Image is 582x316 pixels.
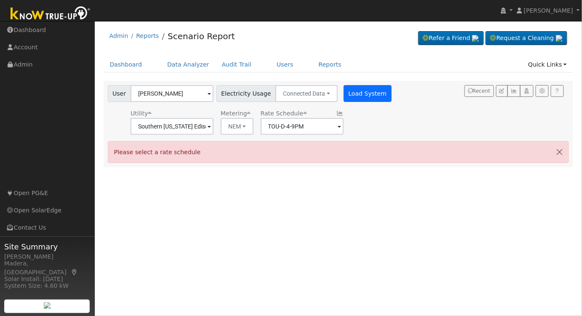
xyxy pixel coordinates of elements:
a: Users [270,57,300,72]
button: Login As [520,85,533,97]
a: Help Link [551,85,564,97]
input: Select a Rate Schedule [261,118,344,135]
span: Alias: TOU-D-PRIME [261,110,307,117]
a: Scenario Report [168,31,235,41]
a: Quick Links [522,57,573,72]
button: Recent [465,85,494,97]
a: Refer a Friend [418,31,484,46]
a: Data Analyzer [161,57,216,72]
div: [PERSON_NAME] [4,252,90,261]
div: Utility [131,109,214,118]
img: retrieve [472,35,479,42]
a: Reports [136,32,159,39]
span: Please select a rate schedule [114,149,201,155]
a: Request a Cleaning [486,31,567,46]
button: Edit User [496,85,508,97]
img: Know True-Up [6,5,95,24]
a: Audit Trail [216,57,258,72]
button: Close [551,142,569,162]
button: Connected Data [275,85,338,102]
a: Map [71,269,78,276]
div: Madera, [GEOGRAPHIC_DATA] [4,259,90,277]
button: NEM [221,118,254,135]
span: User [108,85,131,102]
button: Multi-Series Graph [507,85,521,97]
button: Load System [344,85,392,102]
span: Electricity Usage [216,85,276,102]
img: retrieve [556,35,563,42]
a: Dashboard [104,57,149,72]
span: Site Summary [4,241,90,252]
a: Reports [312,57,348,72]
button: Settings [536,85,549,97]
span: [PERSON_NAME] [524,7,573,14]
input: Select a Utility [131,118,214,135]
img: retrieve [44,302,51,309]
input: Select a User [131,85,214,102]
div: Solar Install: [DATE] [4,275,90,284]
a: Admin [109,32,128,39]
div: System Size: 4.60 kW [4,281,90,290]
div: Metering [221,109,254,118]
